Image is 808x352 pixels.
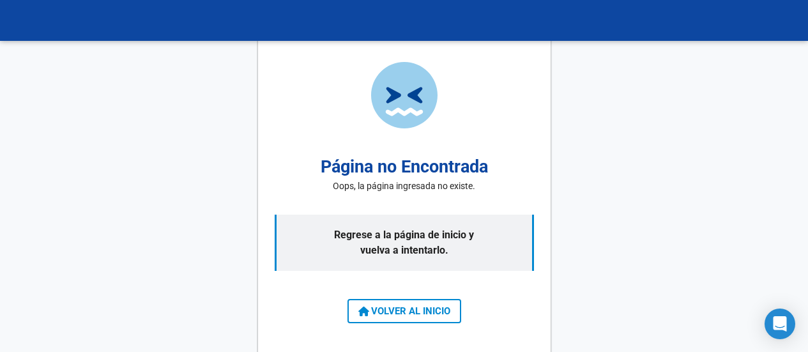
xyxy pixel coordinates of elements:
[321,154,488,180] h2: Página no Encontrada
[333,180,475,193] p: Oops, la página ingresada no existe.
[765,309,795,339] div: Open Intercom Messenger
[275,215,534,271] p: Regrese a la página de inicio y vuelva a intentarlo.
[347,299,461,323] button: VOLVER AL INICIO
[371,62,438,128] img: page-not-found
[358,305,450,317] span: VOLVER AL INICIO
